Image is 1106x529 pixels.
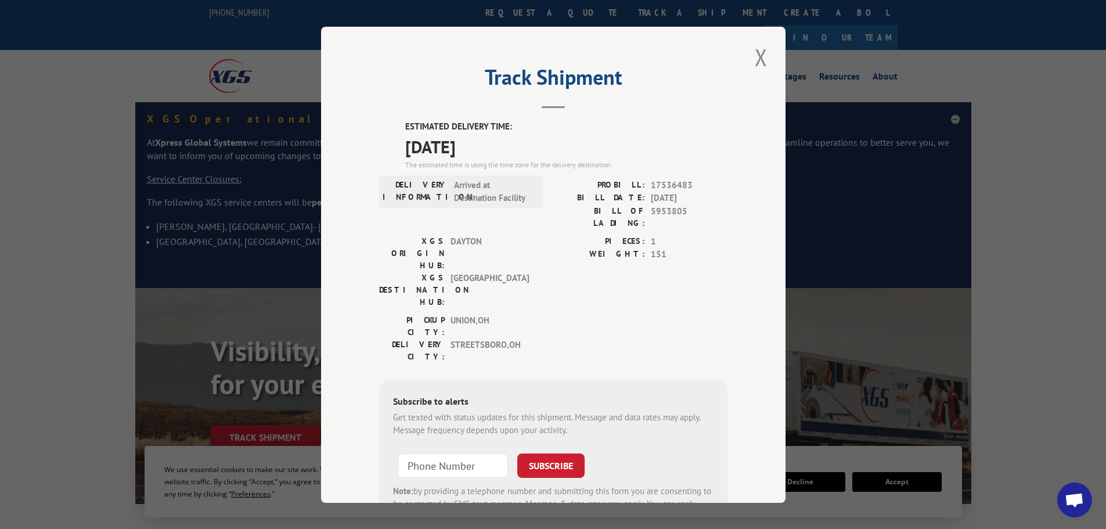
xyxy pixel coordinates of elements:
label: WEIGHT: [553,248,645,261]
span: 5953805 [651,204,727,229]
span: [DATE] [405,133,727,159]
button: SUBSCRIBE [517,453,585,477]
div: by providing a telephone number and submitting this form you are consenting to be contacted by SM... [393,484,714,524]
input: Phone Number [398,453,508,477]
a: Open chat [1057,483,1092,517]
div: Get texted with status updates for this shipment. Message and data rates may apply. Message frequ... [393,411,714,437]
span: UNION , OH [451,314,529,338]
span: [DATE] [651,192,727,205]
div: The estimated time is using the time zone for the delivery destination. [405,159,727,170]
label: ESTIMATED DELIVERY TIME: [405,120,727,134]
label: BILL OF LADING: [553,204,645,229]
label: DELIVERY CITY: [379,338,445,362]
span: DAYTON [451,235,529,271]
label: BILL DATE: [553,192,645,205]
label: PROBILL: [553,178,645,192]
label: PICKUP CITY: [379,314,445,338]
span: 17536483 [651,178,727,192]
span: Arrived at Destination Facility [454,178,532,204]
label: DELIVERY INFORMATION: [383,178,448,204]
div: Subscribe to alerts [393,394,714,411]
label: XGS DESTINATION HUB: [379,271,445,308]
h2: Track Shipment [379,69,727,91]
span: [GEOGRAPHIC_DATA] [451,271,529,308]
span: 1 [651,235,727,248]
strong: Note: [393,485,413,496]
span: STREETSBORO , OH [451,338,529,362]
span: 151 [651,248,727,261]
label: XGS ORIGIN HUB: [379,235,445,271]
button: Close modal [751,41,771,73]
label: PIECES: [553,235,645,248]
